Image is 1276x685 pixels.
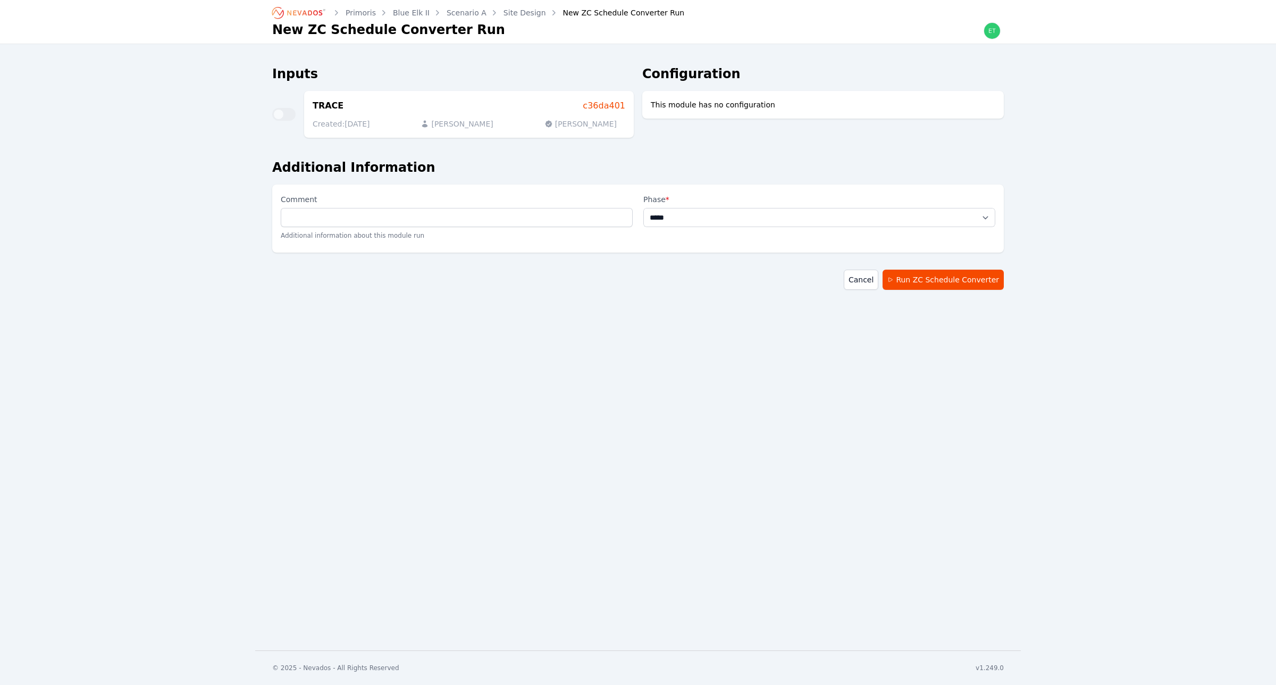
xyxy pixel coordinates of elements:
h3: TRACE [313,99,343,112]
nav: Breadcrumb [272,4,684,21]
label: Phase [643,193,995,206]
h2: Inputs [272,65,634,82]
h1: New ZC Schedule Converter Run [272,21,505,38]
img: ethan.harte@nevados.solar [984,22,1001,39]
h2: Additional Information [272,159,1004,176]
p: Created: [DATE] [313,119,370,129]
a: Site Design [503,7,546,18]
div: New ZC Schedule Converter Run [548,7,685,18]
div: This module has no configuration [642,91,1004,119]
a: Blue Elk II [393,7,430,18]
button: Run ZC Schedule Converter [883,270,1004,290]
div: v1.249.0 [976,664,1004,672]
p: [PERSON_NAME] [544,119,617,129]
a: Scenario A [447,7,486,18]
a: Cancel [844,270,878,290]
div: © 2025 - Nevados - All Rights Reserved [272,664,399,672]
h2: Configuration [642,65,1004,82]
a: c36da401 [583,99,625,112]
label: Comment [281,193,633,208]
p: Additional information about this module run [281,227,633,244]
p: [PERSON_NAME] [421,119,493,129]
a: Primoris [346,7,376,18]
